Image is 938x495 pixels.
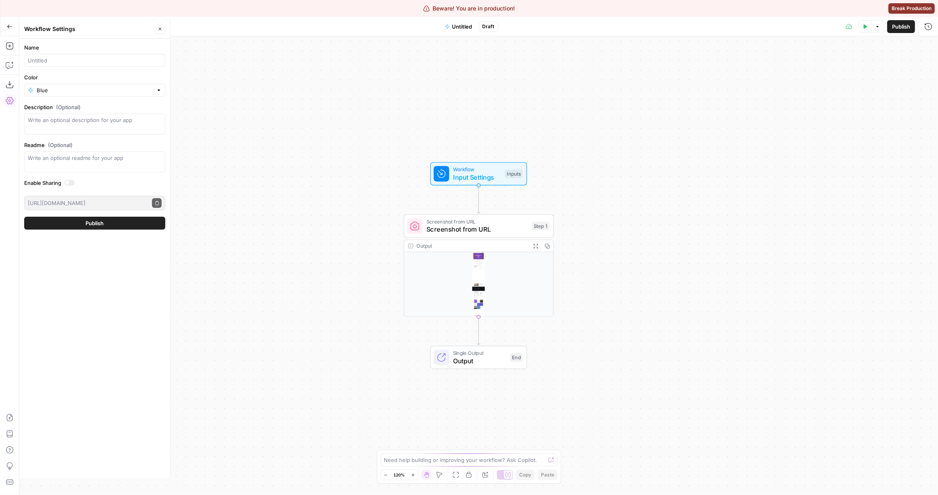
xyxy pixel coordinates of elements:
[532,222,549,230] div: Step 1
[887,20,915,33] button: Publish
[453,349,506,357] span: Single Output
[888,3,935,14] button: Break Production
[404,252,553,329] img: https---airops.com_1760537538.png
[404,346,554,369] div: Single OutputOutputEnd
[404,214,554,317] div: Screenshot from URLScreenshot from URLStep 1Output
[24,25,152,33] div: Workflow Settings
[510,353,523,362] div: End
[28,56,162,64] input: Untitled
[56,103,81,111] span: (Optional)
[453,172,501,182] span: Input Settings
[48,141,73,149] span: (Optional)
[37,86,153,94] input: Blue
[417,242,527,250] div: Output
[452,23,472,31] span: Untitled
[426,225,528,234] span: Screenshot from URL
[423,4,515,12] div: Beware! You are in production!
[453,356,506,366] span: Output
[477,185,480,213] g: Edge from start to step_1
[892,23,910,31] span: Publish
[24,73,165,81] label: Color
[538,470,557,480] button: Paste
[483,23,495,30] span: Draft
[453,166,501,173] span: Workflow
[404,162,554,186] div: WorkflowInput SettingsInputs
[541,471,554,478] span: Paste
[477,317,480,345] g: Edge from step_1 to end
[86,219,104,227] span: Publish
[24,141,165,149] label: Readme
[519,471,531,478] span: Copy
[426,218,528,226] span: Screenshot from URL
[24,179,165,187] label: Enable Sharing
[440,20,477,33] button: Untitled
[24,103,165,111] label: Description
[24,43,165,52] label: Name
[516,470,535,480] button: Copy
[505,170,522,178] div: Inputs
[892,5,932,12] span: Break Production
[24,217,165,230] button: Publish
[394,472,405,478] span: 120%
